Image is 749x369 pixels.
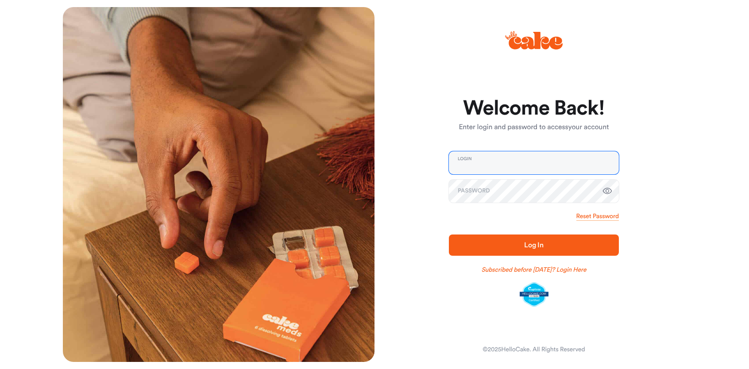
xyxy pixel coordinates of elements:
[576,212,619,221] a: Reset Password
[520,282,548,307] img: legit-script-certified.png
[524,242,544,249] span: Log In
[482,265,587,274] a: Subscribed before [DATE]? Login Here
[449,98,619,119] h1: Welcome Back!
[449,122,619,133] p: Enter login and password to access your account
[483,345,585,354] div: © 2025 HelloCake. All Rights Reserved
[449,234,619,256] button: Log In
